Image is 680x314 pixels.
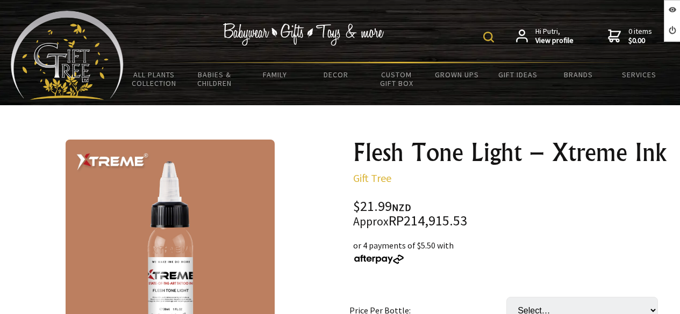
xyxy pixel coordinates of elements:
h1: Flesh Tone Light – Xtreme Ink [353,140,667,165]
a: Hi Putri,View profile [516,27,574,46]
span: 0 items [628,26,652,46]
a: 0 items$0.00 [608,27,652,46]
a: Family [245,63,306,86]
span: Hi Putri, [535,27,574,46]
a: Brands [548,63,609,86]
a: Grown Ups [427,63,488,86]
img: Afterpay [353,254,405,264]
a: Gift Ideas [488,63,548,86]
a: Custom Gift Box [366,63,427,94]
small: Approx [353,214,389,229]
strong: View profile [535,36,574,46]
img: product search [483,32,494,42]
img: Babyware - Gifts - Toys and more... [11,11,124,100]
strong: $0.00 [628,36,652,46]
a: Gift Tree [353,171,391,185]
a: Babies & Children [184,63,245,94]
span: NZD [392,201,411,214]
a: Decor [305,63,366,86]
a: Services [609,63,669,86]
a: All Plants Collection [124,63,184,94]
img: Babywear - Gifts - Toys & more [223,23,384,46]
div: $21.99 RP214,915.53 [353,200,667,228]
div: or 4 payments of $5.50 with [353,239,667,265]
